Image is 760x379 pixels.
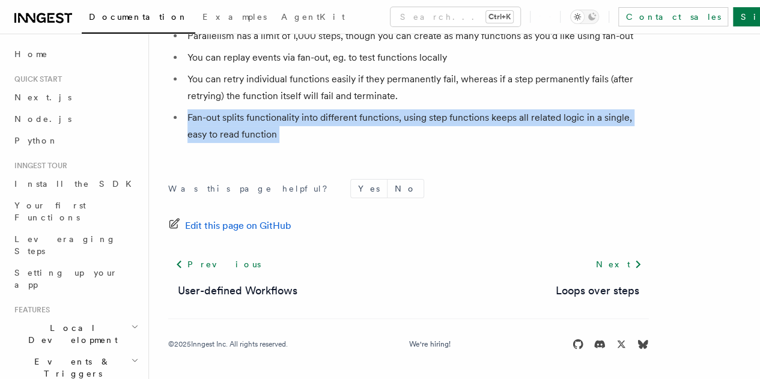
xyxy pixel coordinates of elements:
[10,228,141,262] a: Leveraging Steps
[588,253,649,275] a: Next
[202,12,267,22] span: Examples
[10,161,67,171] span: Inngest tour
[274,4,352,32] a: AgentKit
[10,305,50,315] span: Features
[10,317,141,351] button: Local Development
[391,7,520,26] button: Search...Ctrl+K
[351,180,387,198] button: Yes
[168,217,291,234] a: Edit this page on GitHub
[14,179,139,189] span: Install the SDK
[10,86,141,108] a: Next.js
[10,195,141,228] a: Your first Functions
[10,108,141,130] a: Node.js
[184,49,649,66] li: You can replay events via fan-out, eg. to test functions locally
[14,136,58,145] span: Python
[14,92,71,102] span: Next.js
[10,322,131,346] span: Local Development
[185,217,291,234] span: Edit this page on GitHub
[14,268,118,290] span: Setting up your app
[82,4,195,34] a: Documentation
[10,173,141,195] a: Install the SDK
[89,12,188,22] span: Documentation
[10,43,141,65] a: Home
[570,10,599,24] button: Toggle dark mode
[388,180,424,198] button: No
[14,114,71,124] span: Node.js
[168,183,336,195] p: Was this page helpful?
[168,253,267,275] a: Previous
[618,7,728,26] a: Contact sales
[10,130,141,151] a: Python
[14,201,86,222] span: Your first Functions
[14,234,116,256] span: Leveraging Steps
[178,282,297,299] a: User-defined Workflows
[556,282,639,299] a: Loops over steps
[10,262,141,296] a: Setting up your app
[14,48,48,60] span: Home
[409,339,451,349] a: We're hiring!
[184,71,649,105] li: You can retry individual functions easily if they permanently fail, whereas if a step permanently...
[195,4,274,32] a: Examples
[168,339,288,349] div: © 2025 Inngest Inc. All rights reserved.
[281,12,345,22] span: AgentKit
[486,11,513,23] kbd: Ctrl+K
[184,28,649,44] li: Parallelism has a limit of 1,000 steps, though you can create as many functions as you'd like usi...
[10,74,62,84] span: Quick start
[184,109,649,143] li: Fan-out splits functionality into different functions, using step functions keeps all related log...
